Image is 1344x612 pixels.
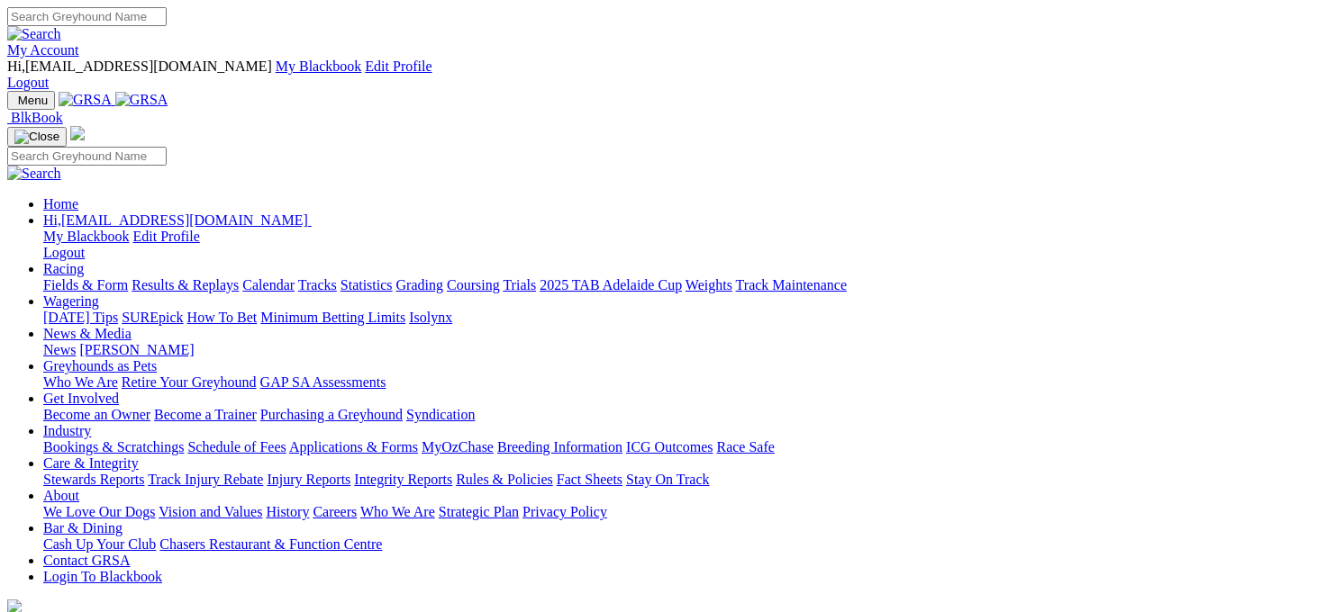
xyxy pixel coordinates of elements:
div: About [43,504,1337,520]
a: Fields & Form [43,277,128,292]
input: Search [7,147,167,166]
a: News [43,342,76,357]
a: Get Involved [43,391,119,406]
a: [PERSON_NAME] [79,342,194,357]
span: BlkBook [11,110,63,125]
a: Calendar [242,277,295,292]
a: [DATE] Tips [43,310,118,325]
a: About [43,488,79,503]
a: Home [43,196,78,211]
div: Industry [43,439,1337,455]
a: My Blackbook [43,229,130,244]
a: Edit Profile [365,58,431,74]
a: Who We Are [43,374,118,390]
a: Wagering [43,293,99,309]
a: Contact GRSA [43,553,130,568]
a: Chasers Restaurant & Function Centre [159,536,382,552]
div: My Account [7,58,1337,91]
a: Stay On Track [626,472,709,487]
a: Isolynx [409,310,452,325]
a: Careers [313,504,357,519]
div: Care & Integrity [43,472,1337,488]
a: Grading [396,277,443,292]
a: Industry [43,423,91,438]
a: Vision and Values [159,504,262,519]
span: Hi, [EMAIL_ADDRESS][DOMAIN_NAME] [7,58,272,74]
a: History [266,504,309,519]
div: News & Media [43,342,1337,358]
a: Login To Blackbook [43,569,162,584]
div: Greyhounds as Pets [43,374,1337,391]
a: GAP SA Assessments [260,374,386,390]
a: Schedule of Fees [187,439,286,454]
a: Statistics [341,277,393,292]
a: Privacy Policy [522,504,607,519]
a: Hi,[EMAIL_ADDRESS][DOMAIN_NAME] [43,212,312,228]
a: SUREpick [122,310,183,325]
button: Toggle navigation [7,127,67,147]
div: Wagering [43,310,1337,326]
a: Injury Reports [267,472,350,487]
div: Racing [43,277,1337,293]
a: We Love Our Dogs [43,504,155,519]
a: Become a Trainer [154,407,257,422]
img: GRSA [59,92,112,108]
a: MyOzChase [422,439,494,454]
img: Close [14,130,59,144]
span: Menu [18,94,48,107]
a: Bookings & Scratchings [43,439,184,454]
a: Rules & Policies [456,472,553,487]
a: Purchasing a Greyhound [260,407,403,422]
a: Fact Sheets [557,472,622,487]
a: Weights [686,277,732,292]
a: 2025 TAB Adelaide Cup [540,277,682,292]
a: News & Media [43,326,132,341]
div: Hi,[EMAIL_ADDRESS][DOMAIN_NAME] [43,229,1337,261]
button: Toggle navigation [7,91,55,110]
a: Tracks [298,277,337,292]
span: Hi, [EMAIL_ADDRESS][DOMAIN_NAME] [43,212,308,228]
img: logo-grsa-white.png [70,126,85,140]
a: Coursing [447,277,500,292]
a: Track Maintenance [736,277,847,292]
a: Racing [43,261,84,276]
a: Who We Are [360,504,435,519]
a: Track Injury Rebate [148,472,263,487]
div: Bar & Dining [43,536,1337,553]
a: My Account [7,42,79,58]
a: Minimum Betting Limits [260,310,405,325]
a: Breeding Information [497,439,622,454]
a: Cash Up Your Club [43,536,156,552]
a: My Blackbook [276,58,362,74]
a: Trials [503,277,536,292]
a: Logout [7,75,49,90]
img: Search [7,26,61,42]
a: Applications & Forms [289,439,418,454]
a: Retire Your Greyhound [122,374,257,390]
a: Results & Replays [132,277,239,292]
a: Care & Integrity [43,455,139,471]
a: Become an Owner [43,407,150,422]
a: Strategic Plan [439,504,519,519]
a: How To Bet [187,310,258,325]
a: Integrity Reports [354,472,452,487]
input: Search [7,7,167,26]
a: Greyhounds as Pets [43,358,157,373]
img: GRSA [115,92,168,108]
a: Edit Profile [133,229,200,244]
a: Race Safe [716,439,774,454]
div: Get Involved [43,407,1337,423]
a: Stewards Reports [43,472,144,487]
a: ICG Outcomes [626,439,713,454]
a: BlkBook [7,110,63,125]
img: Search [7,166,61,182]
a: Logout [43,245,85,260]
a: Syndication [406,407,475,422]
a: Bar & Dining [43,520,123,535]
